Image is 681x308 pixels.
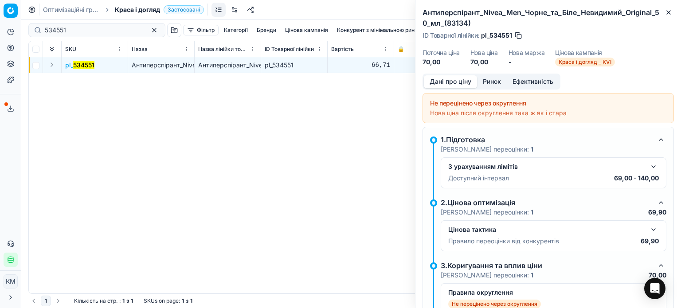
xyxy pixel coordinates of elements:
[448,162,645,171] div: З урахуванням лімітів
[4,274,18,289] button: КM
[441,197,652,208] div: 2.Цінова оптимізація
[220,25,251,35] button: Категорії
[164,5,204,14] span: Застосовані
[333,25,451,35] button: Конкурент з мінімальною ринковою ціною
[423,58,460,66] dd: 70,00
[441,208,533,217] p: [PERSON_NAME] переоцінки:
[644,278,665,299] div: Open Intercom Messenger
[74,297,117,304] span: Кількість на стр.
[53,296,63,306] button: Go to next page
[509,58,545,66] dd: -
[41,296,51,306] button: 1
[430,99,666,108] div: Не перецінено через округлення
[253,25,280,35] button: Бренди
[73,61,94,69] mark: 534551
[423,50,460,56] dt: Поточна ціна
[477,75,507,88] button: Ринок
[282,25,332,35] button: Цінова кампанія
[265,61,324,70] div: pl_534551
[132,61,369,69] span: Антиперспірант_Nivea_Men_Чорне_та_Біле_Невидимий_Original_50_мл_(83134)
[132,46,148,53] span: Назва
[65,61,94,70] span: pl_
[448,288,645,297] div: Правила округлення
[186,297,188,304] strong: з
[74,297,133,304] div: :
[28,296,39,306] button: Go to previous page
[115,5,160,14] span: Краса і догляд
[531,271,533,279] strong: 1
[481,31,512,40] span: pl_534551
[43,5,100,14] a: Оптимізаційні групи
[448,174,509,183] p: Доступний інтервал
[448,225,645,234] div: Цінова тактика
[398,46,404,53] span: 🔒
[448,237,559,246] p: Правило переоцінки від конкурентів
[531,208,533,216] strong: 1
[45,26,142,35] input: Пошук по SKU або назві
[122,297,125,304] strong: 1
[47,44,57,55] button: Expand all
[182,297,184,304] strong: 1
[43,5,204,14] nav: breadcrumb
[28,296,63,306] nav: pagination
[183,25,219,35] button: Фільтр
[265,46,314,53] span: ID Товарної лінійки
[424,75,477,88] button: Дані про ціну
[555,58,615,66] span: Краса і догляд _ KVI
[641,237,659,246] p: 69,90
[441,260,652,271] div: 3.Коригування та вплив ціни
[509,50,545,56] dt: Нова маржа
[115,5,204,14] span: Краса і доглядЗастосовані
[441,134,652,145] div: 1.Підготовка
[65,46,76,53] span: SKU
[649,271,666,280] p: 70,00
[648,208,666,217] p: 69,90
[423,7,674,28] h2: Антиперспірант_Nivea_Men_Чорне_та_Біле_Невидимий_Original_50_мл_(83134)
[452,300,537,308] p: Не перецінено через округлення
[430,109,666,117] div: Нова ціна після округлення така ж як і стара
[507,75,559,88] button: Ефективність
[47,59,57,70] button: Expand
[198,46,248,53] span: Назва лінійки товарів
[441,145,533,154] p: [PERSON_NAME] переоцінки:
[131,297,133,304] strong: 1
[470,50,498,56] dt: Нова ціна
[470,58,498,66] dd: 70,00
[65,61,94,70] button: pl_534551
[126,297,129,304] strong: з
[423,32,479,39] span: ID Товарної лінійки :
[331,61,390,70] div: 66,71
[531,145,533,153] strong: 1
[144,297,180,304] span: SKUs on page :
[4,275,17,288] span: КM
[190,297,192,304] strong: 1
[198,61,257,70] div: Антиперспірант_Nivea_Men_Чорне_та_Біле_Невидимий_Original_50_мл_(83134)
[331,46,354,53] span: Вартість
[614,174,659,183] p: 69,00 - 140,00
[555,50,615,56] dt: Цінова кампанія
[441,271,533,280] p: [PERSON_NAME] переоцінки:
